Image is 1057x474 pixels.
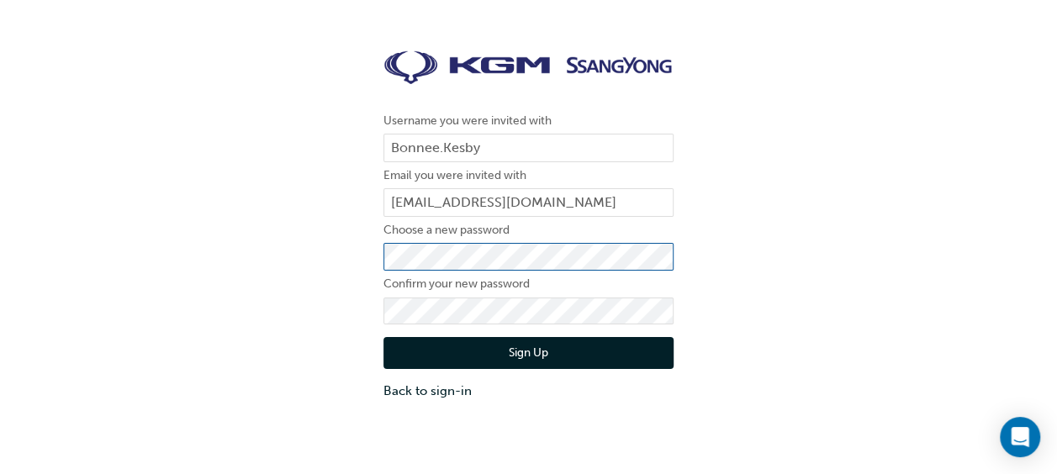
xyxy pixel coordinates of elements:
label: Confirm your new password [383,274,674,294]
input: Username [383,134,674,162]
img: kgm [383,50,674,86]
div: Open Intercom Messenger [1000,417,1040,457]
label: Email you were invited with [383,166,674,186]
a: Back to sign-in [383,382,674,401]
label: Choose a new password [383,220,674,240]
button: Sign Up [383,337,674,369]
label: Username you were invited with [383,111,674,131]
